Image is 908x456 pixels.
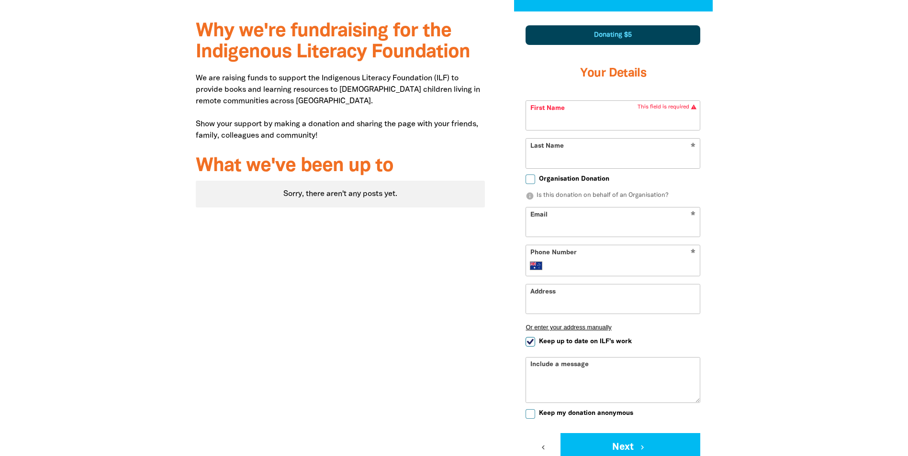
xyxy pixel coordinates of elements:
i: Required [691,249,695,258]
p: Is this donation on behalf of an Organisation? [526,191,700,201]
p: We are raising funds to support the Indigenous Literacy Foundation (ILF) to provide books and lea... [196,73,485,141]
i: info [526,192,534,200]
input: Keep up to date on ILF's work [526,337,535,347]
span: Why we're fundraising for the Indigenous Literacy Foundation [196,22,470,61]
button: Or enter your address manually [526,324,700,331]
span: Keep up to date on ILF's work [539,337,632,346]
h3: Your Details [526,54,700,93]
div: Sorry, there aren't any posts yet. [196,181,485,207]
span: Organisation Donation [539,174,609,184]
i: chevron_right [638,443,647,452]
h3: What we've been up to [196,156,485,177]
i: chevron_left [539,443,548,452]
div: Paginated content [196,181,485,207]
div: Donating $5 [526,25,700,45]
input: Organisation Donation [526,174,535,184]
span: Keep my donation anonymous [539,409,633,418]
input: Keep my donation anonymous [526,409,535,419]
